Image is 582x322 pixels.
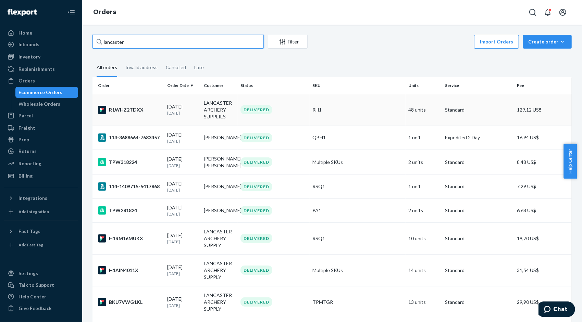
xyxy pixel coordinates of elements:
[445,106,511,113] p: Standard
[4,146,78,157] a: Returns
[240,105,272,114] div: DELIVERED
[92,35,264,49] input: Search orders
[406,77,442,94] th: Units
[201,222,238,254] td: LANCASTER ARCHERY SUPPLY
[514,286,572,318] td: 29,90 US$
[18,66,55,73] div: Replenishments
[312,134,403,141] div: QBH1
[18,195,47,202] div: Integrations
[514,222,572,254] td: 19,70 US$
[445,183,511,190] p: Standard
[167,156,198,168] div: [DATE]
[98,206,162,215] div: TPW281824
[167,296,198,308] div: [DATE]
[445,134,511,141] p: Expedited 2 Day
[312,106,403,113] div: RH1
[310,150,406,175] td: Multiple SKUs
[98,298,162,306] div: BKU7VWG1KL
[201,175,238,198] td: [PERSON_NAME]
[18,29,32,36] div: Home
[98,106,162,114] div: R1WHZ2TDXX
[445,299,511,306] p: Standard
[201,94,238,126] td: LANCASTER ARCHERY SUPPLIES
[514,175,572,198] td: 7,29 US$
[268,35,308,49] button: Filter
[97,59,117,77] div: All orders
[445,267,511,274] p: Standard
[18,160,41,167] div: Reporting
[4,110,78,121] a: Parcel
[556,5,570,19] button: Open account menu
[18,136,29,143] div: Prep
[167,180,198,193] div: [DATE]
[312,207,403,214] div: PA1
[201,126,238,150] td: [PERSON_NAME]
[514,150,572,175] td: 8,48 US$
[201,150,238,175] td: [PERSON_NAME] [PERSON_NAME]
[98,234,162,243] div: H1RM16MUKX
[240,157,272,167] div: DELIVERED
[4,268,78,279] a: Settings
[167,110,198,116] p: [DATE]
[18,77,35,84] div: Orders
[406,286,442,318] td: 13 units
[98,182,162,191] div: 114-1409715-5417868
[4,303,78,314] button: Give Feedback
[442,77,514,94] th: Service
[514,254,572,286] td: 31,54 US$
[240,182,272,191] div: DELIVERED
[445,235,511,242] p: Standard
[167,103,198,116] div: [DATE]
[4,291,78,302] a: Help Center
[201,198,238,222] td: [PERSON_NAME]
[240,266,272,275] div: DELIVERED
[406,126,442,150] td: 1 unit
[167,302,198,308] p: [DATE]
[514,198,572,222] td: 6,68 US$
[4,27,78,38] a: Home
[88,2,122,22] ol: breadcrumbs
[406,222,442,254] td: 10 units
[268,38,307,45] div: Filter
[538,301,575,319] iframe: Abre un widget desde donde se puede chatear con uno de los agentes
[564,144,577,179] span: Help Center
[4,206,78,217] a: Add Integration
[167,204,198,217] div: [DATE]
[19,89,63,96] div: Ecommerce Orders
[164,77,201,94] th: Order Date
[18,112,33,119] div: Parcel
[201,286,238,318] td: LANCASTER ARCHERY SUPPLY
[18,270,38,277] div: Settings
[4,170,78,181] a: Billing
[18,53,40,60] div: Inventory
[4,240,78,250] a: Add Fast Tag
[167,271,198,276] p: [DATE]
[167,163,198,168] p: [DATE]
[310,254,406,286] td: Multiple SKUs
[15,99,78,110] a: Wholesale Orders
[92,77,164,94] th: Order
[15,87,78,98] a: Ecommerce Orders
[93,8,116,16] a: Orders
[238,77,310,94] th: Status
[167,211,198,217] p: [DATE]
[167,131,198,144] div: [DATE]
[167,264,198,276] div: [DATE]
[18,148,37,155] div: Returns
[474,35,519,49] button: Import Orders
[194,59,204,76] div: Late
[4,280,78,291] button: Talk to Support
[240,206,272,215] div: DELIVERED
[4,39,78,50] a: Inbounds
[523,35,572,49] button: Create order
[445,207,511,214] p: Standard
[18,293,46,300] div: Help Center
[18,41,39,48] div: Inbounds
[4,123,78,133] a: Freight
[528,38,567,45] div: Create order
[18,125,35,131] div: Freight
[167,239,198,245] p: [DATE]
[406,94,442,126] td: 48 units
[98,158,162,166] div: TPW318224
[201,254,238,286] td: LANCASTER ARCHERY SUPPLY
